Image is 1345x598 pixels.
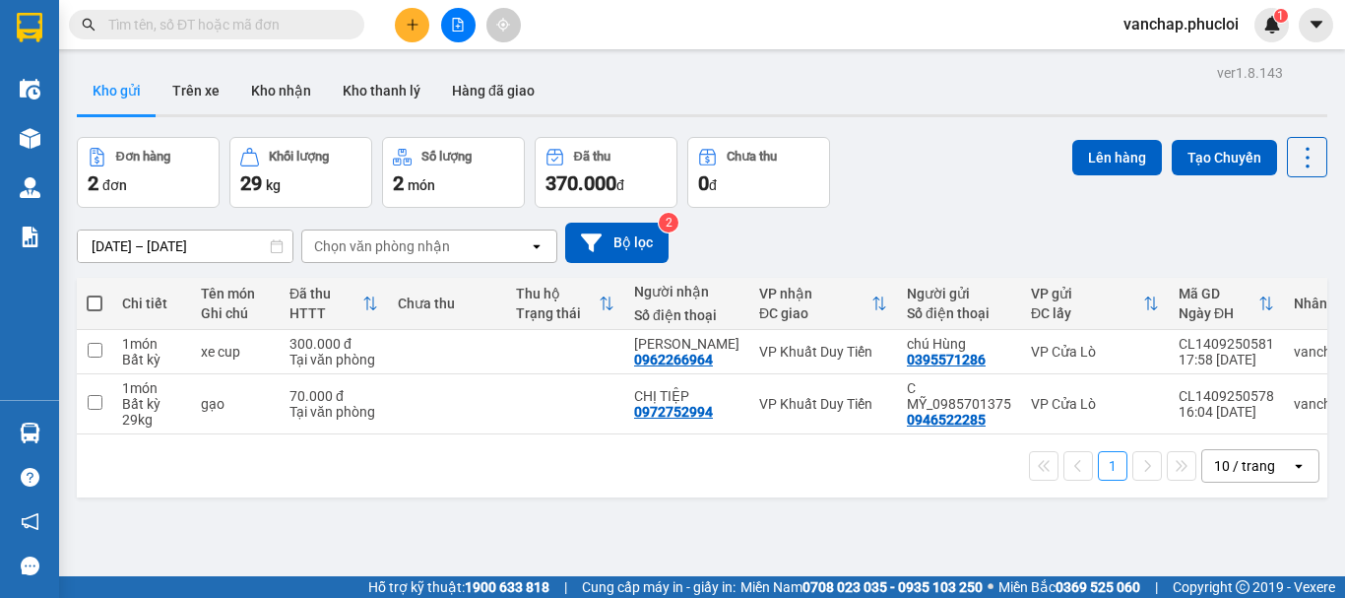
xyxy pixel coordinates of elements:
[1277,9,1284,23] span: 1
[289,286,362,301] div: Đã thu
[327,67,436,114] button: Kho thanh lý
[20,177,40,198] img: warehouse-icon
[998,576,1140,598] span: Miền Bắc
[229,137,372,208] button: Khối lượng29kg
[201,396,270,412] div: gạo
[398,296,496,311] div: Chưa thu
[907,286,1011,301] div: Người gửi
[289,352,378,367] div: Tại văn phòng
[759,396,887,412] div: VP Khuất Duy Tiến
[1031,305,1143,321] div: ĐC lấy
[393,171,404,195] span: 2
[17,13,42,42] img: logo-vxr
[1308,16,1325,33] span: caret-down
[157,67,235,114] button: Trên xe
[634,336,739,352] div: Quỳnh Anh
[408,177,435,193] span: món
[235,67,327,114] button: Kho nhận
[659,213,678,233] sup: 2
[289,336,378,352] div: 300.000 đ
[1098,451,1127,481] button: 1
[201,305,270,321] div: Ghi chú
[1172,140,1277,175] button: Tạo Chuyến
[289,404,378,420] div: Tại văn phòng
[907,412,986,428] div: 0946522285
[21,468,39,487] span: question-circle
[574,150,610,164] div: Đã thu
[759,286,871,301] div: VP nhận
[749,278,897,330] th: Toggle SortBy
[535,137,677,208] button: Đã thu370.000đ
[289,305,362,321] div: HTTT
[802,579,983,595] strong: 0708 023 035 - 0935 103 250
[759,305,871,321] div: ĐC giao
[1155,576,1158,598] span: |
[1031,344,1159,360] div: VP Cửa Lò
[201,344,270,360] div: xe cup
[1031,396,1159,412] div: VP Cửa Lò
[441,8,476,42] button: file-add
[1179,286,1258,301] div: Mã GD
[289,388,378,404] div: 70.000 đ
[77,67,157,114] button: Kho gửi
[77,137,220,208] button: Đơn hàng2đơn
[21,512,39,531] span: notification
[1056,579,1140,595] strong: 0369 525 060
[122,396,181,412] div: Bất kỳ
[740,576,983,598] span: Miền Nam
[582,576,736,598] span: Cung cấp máy in - giấy in:
[634,388,739,404] div: CHỊ TIỆP
[102,177,127,193] span: đơn
[1108,12,1254,36] span: vanchap.phucloi
[20,423,40,443] img: warehouse-icon
[269,150,329,164] div: Khối lượng
[20,128,40,149] img: warehouse-icon
[451,18,465,32] span: file-add
[122,352,181,367] div: Bất kỳ
[496,18,510,32] span: aim
[108,14,341,35] input: Tìm tên, số ĐT hoặc mã đơn
[545,171,616,195] span: 370.000
[564,576,567,598] span: |
[907,305,1011,321] div: Số điện thoại
[78,231,292,262] input: Select a date range.
[634,284,739,299] div: Người nhận
[20,79,40,100] img: warehouse-icon
[1179,388,1274,404] div: CL1409250578
[116,150,170,164] div: Đơn hàng
[709,177,717,193] span: đ
[82,18,96,32] span: search
[988,583,993,591] span: ⚪️
[506,278,624,330] th: Toggle SortBy
[634,307,739,323] div: Số điện thoại
[21,557,39,575] span: message
[907,336,1011,352] div: chú Hùng
[1217,62,1283,84] div: ver 1.8.143
[565,223,669,263] button: Bộ lọc
[634,404,713,420] div: 0972752994
[1236,580,1249,594] span: copyright
[1072,140,1162,175] button: Lên hàng
[529,238,544,254] svg: open
[1021,278,1169,330] th: Toggle SortBy
[406,18,419,32] span: plus
[1179,404,1274,420] div: 16:04 [DATE]
[1179,305,1258,321] div: Ngày ĐH
[421,150,472,164] div: Số lượng
[687,137,830,208] button: Chưa thu0đ
[1263,16,1281,33] img: icon-new-feature
[1169,278,1284,330] th: Toggle SortBy
[280,278,388,330] th: Toggle SortBy
[1179,336,1274,352] div: CL1409250581
[516,286,599,301] div: Thu hộ
[516,305,599,321] div: Trạng thái
[382,137,525,208] button: Số lượng2món
[698,171,709,195] span: 0
[395,8,429,42] button: plus
[907,352,986,367] div: 0395571286
[266,177,281,193] span: kg
[1299,8,1333,42] button: caret-down
[759,344,887,360] div: VP Khuất Duy Tiến
[201,286,270,301] div: Tên món
[1214,456,1275,476] div: 10 / trang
